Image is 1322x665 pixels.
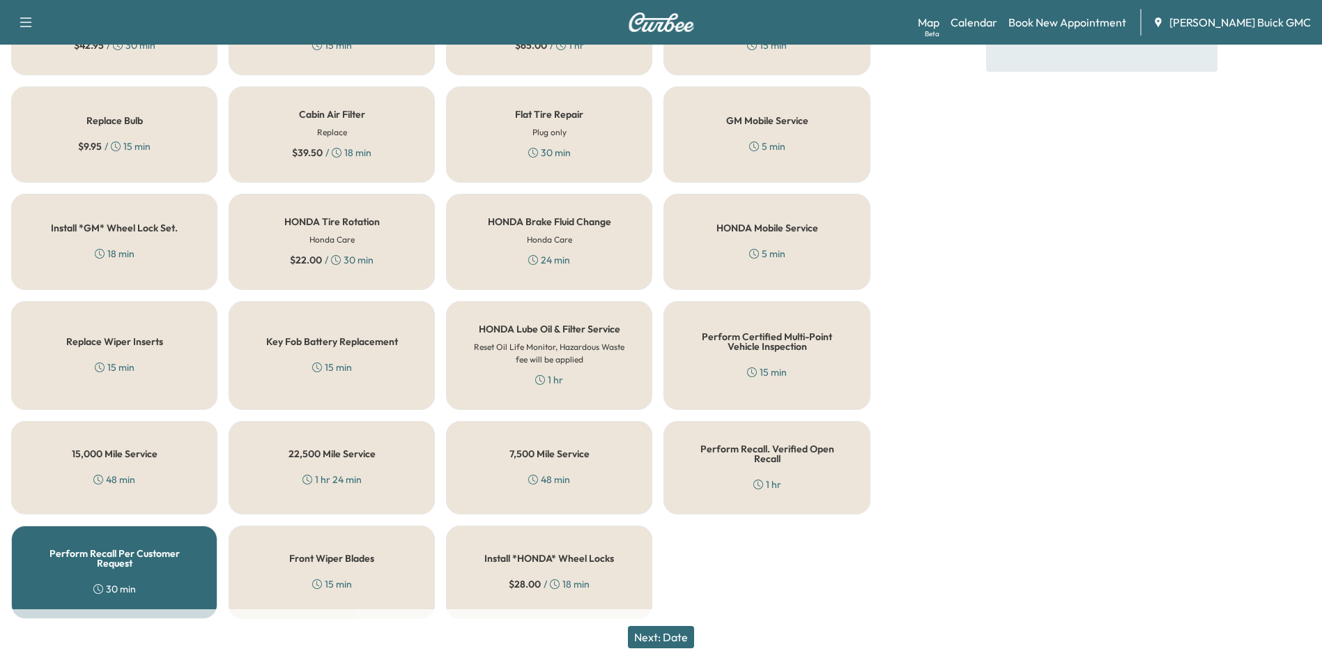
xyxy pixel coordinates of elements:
[686,332,847,351] h5: Perform Certified Multi-Point Vehicle Inspection
[312,577,352,591] div: 15 min
[749,139,785,153] div: 5 min
[312,38,352,52] div: 15 min
[509,577,541,591] span: $ 28.00
[292,146,323,160] span: $ 39.50
[78,139,102,153] span: $ 9.95
[34,549,194,568] h5: Perform Recall Per Customer Request
[302,473,362,487] div: 1 hr 24 min
[484,553,614,563] h5: Install *HONDA* Wheel Locks
[93,582,136,596] div: 30 min
[289,449,376,459] h5: 22,500 Mile Service
[747,38,787,52] div: 15 min
[628,13,695,32] img: Curbee Logo
[51,223,178,233] h5: Install *GM* Wheel Lock Set.
[284,217,380,227] h5: HONDA Tire Rotation
[290,253,322,267] span: $ 22.00
[753,477,781,491] div: 1 hr
[74,38,155,52] div: / 30 min
[535,373,563,387] div: 1 hr
[312,360,352,374] div: 15 min
[726,116,808,125] h5: GM Mobile Service
[528,253,570,267] div: 24 min
[747,365,787,379] div: 15 min
[527,234,572,246] h6: Honda Care
[532,126,567,139] h6: Plug only
[299,109,365,119] h5: Cabin Air Filter
[78,139,151,153] div: / 15 min
[528,146,571,160] div: 30 min
[292,146,371,160] div: / 18 min
[515,109,583,119] h5: Flat Tire Repair
[86,116,143,125] h5: Replace Bulb
[925,29,939,39] div: Beta
[95,247,134,261] div: 18 min
[266,337,398,346] h5: Key Fob Battery Replacement
[66,337,163,346] h5: Replace Wiper Inserts
[290,253,374,267] div: / 30 min
[488,217,611,227] h5: HONDA Brake Fluid Change
[628,626,694,648] button: Next: Date
[309,234,355,246] h6: Honda Care
[951,14,997,31] a: Calendar
[72,449,157,459] h5: 15,000 Mile Service
[515,38,584,52] div: / 1 hr
[509,577,590,591] div: / 18 min
[1169,14,1311,31] span: [PERSON_NAME] Buick GMC
[749,247,785,261] div: 5 min
[95,360,134,374] div: 15 min
[469,341,629,366] h6: Reset Oil Life Monitor, Hazardous Waste fee will be applied
[1008,14,1126,31] a: Book New Appointment
[918,14,939,31] a: MapBeta
[74,38,104,52] span: $ 42.95
[317,126,347,139] h6: Replace
[93,473,135,487] div: 48 min
[289,553,374,563] h5: Front Wiper Blades
[716,223,818,233] h5: HONDA Mobile Service
[528,473,570,487] div: 48 min
[515,38,547,52] span: $ 65.00
[686,444,847,464] h5: Perform Recall. Verified Open Recall
[479,324,620,334] h5: HONDA Lube Oil & Filter Service
[509,449,590,459] h5: 7,500 Mile Service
